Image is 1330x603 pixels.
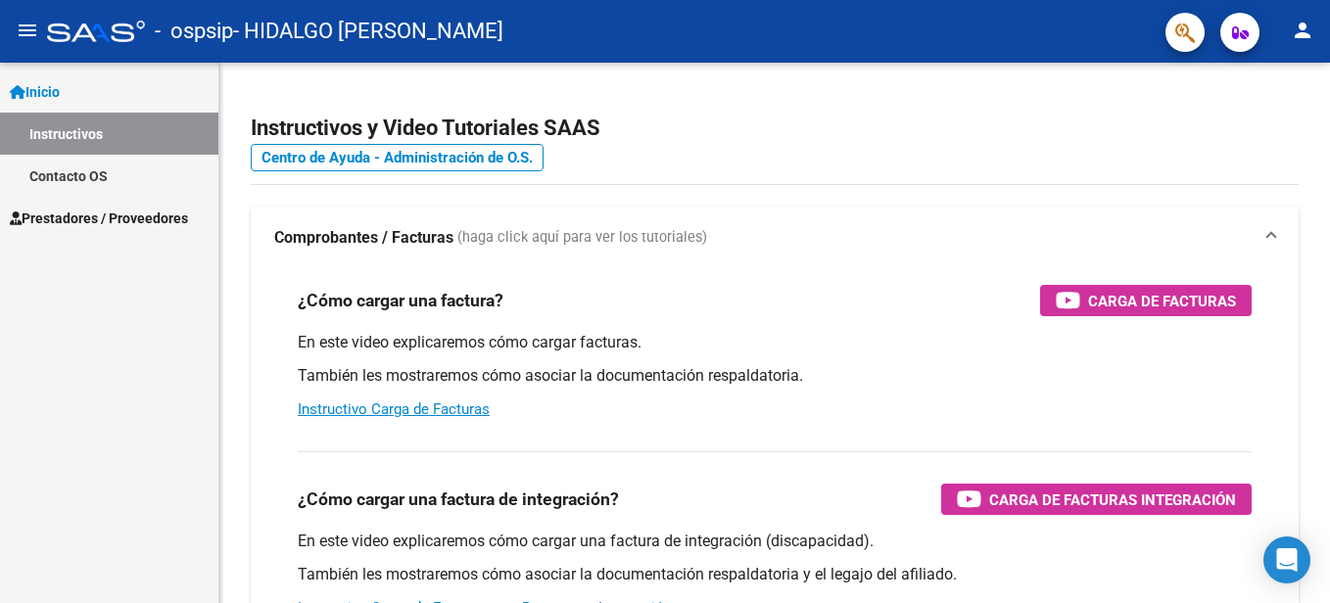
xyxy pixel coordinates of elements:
button: Carga de Facturas [1040,285,1252,316]
h3: ¿Cómo cargar una factura? [298,287,503,314]
a: Instructivo Carga de Facturas [298,400,490,418]
strong: Comprobantes / Facturas [274,227,453,249]
mat-icon: menu [16,19,39,42]
a: Centro de Ayuda - Administración de O.S. [251,144,544,171]
div: Open Intercom Messenger [1263,536,1310,583]
p: En este video explicaremos cómo cargar facturas. [298,332,1252,353]
span: Carga de Facturas [1088,289,1236,313]
span: Prestadores / Proveedores [10,208,188,229]
span: - HIDALGO [PERSON_NAME] [233,10,503,53]
span: Inicio [10,81,60,103]
span: Carga de Facturas Integración [989,487,1236,512]
button: Carga de Facturas Integración [941,484,1252,515]
p: También les mostraremos cómo asociar la documentación respaldatoria. [298,365,1252,387]
p: En este video explicaremos cómo cargar una factura de integración (discapacidad). [298,531,1252,552]
p: También les mostraremos cómo asociar la documentación respaldatoria y el legajo del afiliado. [298,564,1252,585]
mat-icon: person [1291,19,1314,42]
h2: Instructivos y Video Tutoriales SAAS [251,110,1299,147]
span: - ospsip [155,10,233,53]
h3: ¿Cómo cargar una factura de integración? [298,486,619,513]
mat-expansion-panel-header: Comprobantes / Facturas (haga click aquí para ver los tutoriales) [251,207,1299,269]
span: (haga click aquí para ver los tutoriales) [457,227,707,249]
